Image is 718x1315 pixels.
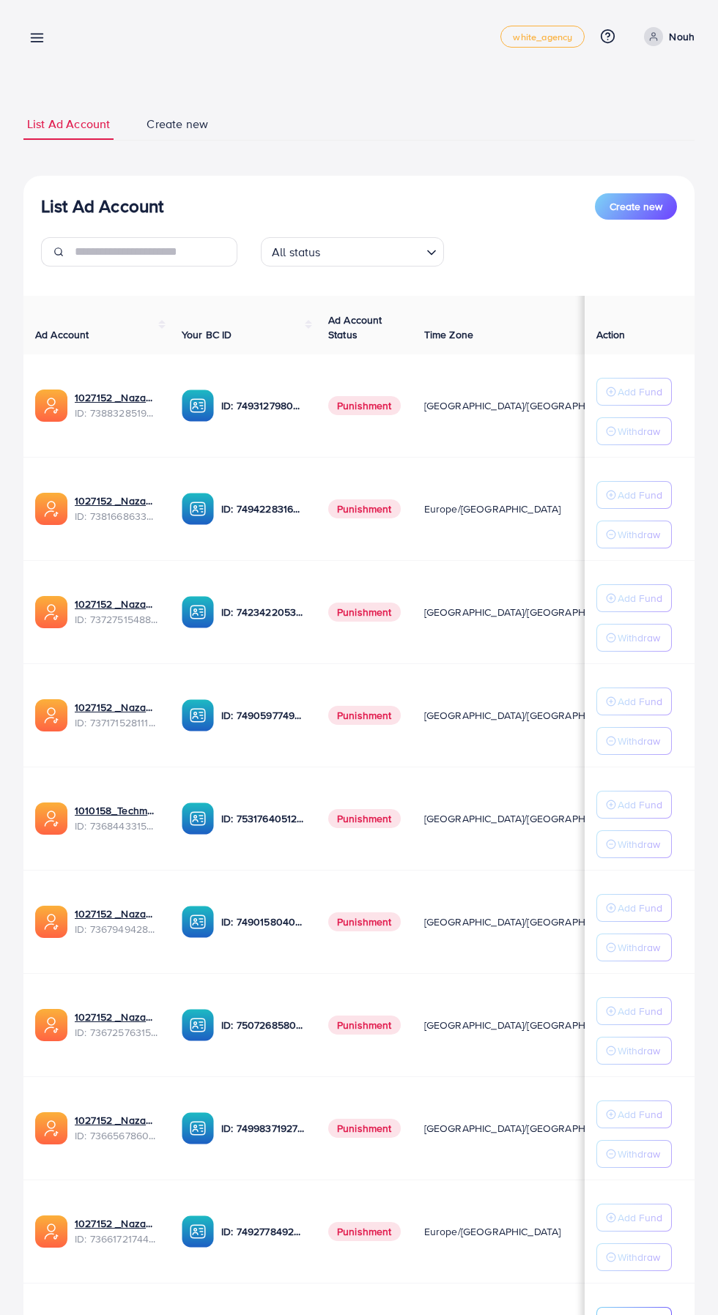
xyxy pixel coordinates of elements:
[27,116,110,133] span: List Ad Account
[325,239,421,263] input: Search for option
[618,629,660,647] p: Withdraw
[618,1248,660,1266] p: Withdraw
[596,727,672,755] button: Withdraw
[35,327,89,342] span: Ad Account
[75,390,158,420] div: <span class='underline'>1027152 _Nazaagency_019</span></br>7388328519014645761
[35,596,67,628] img: ic-ads-acc.e4c84228.svg
[221,397,305,414] p: ID: 7493127980932333584
[596,1140,672,1168] button: Withdraw
[35,493,67,525] img: ic-ads-acc.e4c84228.svg
[596,934,672,961] button: Withdraw
[596,327,626,342] span: Action
[182,390,214,422] img: ic-ba-acc.ded83a64.svg
[596,894,672,922] button: Add Fund
[75,1025,158,1040] span: ID: 7367257631523782657
[221,1120,305,1137] p: ID: 7499837192777400321
[424,708,628,723] span: [GEOGRAPHIC_DATA]/[GEOGRAPHIC_DATA]
[75,803,158,833] div: <span class='underline'>1010158_Techmanistan pk acc_1715599413927</span></br>7368443315504726017
[638,27,695,46] a: Nouh
[221,603,305,621] p: ID: 7423422053648285697
[75,819,158,833] span: ID: 7368443315504726017
[75,1113,158,1128] a: 1027152 _Nazaagency_0051
[513,32,572,42] span: white_agency
[75,1232,158,1246] span: ID: 7366172174454882305
[618,1106,662,1123] p: Add Fund
[75,612,158,627] span: ID: 7372751548805726224
[182,699,214,731] img: ic-ba-acc.ded83a64.svg
[618,939,660,956] p: Withdraw
[221,500,305,518] p: ID: 7494228316518858759
[328,1119,401,1138] span: Punishment
[618,1145,660,1163] p: Withdraw
[328,809,401,828] span: Punishment
[182,327,232,342] span: Your BC ID
[75,1216,158,1246] div: <span class='underline'>1027152 _Nazaagency_018</span></br>7366172174454882305
[75,715,158,730] span: ID: 7371715281112170513
[75,509,158,524] span: ID: 7381668633665093648
[596,830,672,858] button: Withdraw
[596,791,672,819] button: Add Fund
[75,700,158,715] a: 1027152 _Nazaagency_04
[75,906,158,921] a: 1027152 _Nazaagency_003
[328,396,401,415] span: Punishment
[596,481,672,509] button: Add Fund
[75,700,158,730] div: <span class='underline'>1027152 _Nazaagency_04</span></br>7371715281112170513
[618,1209,662,1226] p: Add Fund
[221,1016,305,1034] p: ID: 7507268580682137618
[261,237,444,267] div: Search for option
[424,1121,628,1136] span: [GEOGRAPHIC_DATA]/[GEOGRAPHIC_DATA]
[596,1037,672,1065] button: Withdraw
[328,313,382,342] span: Ad Account Status
[618,693,662,710] p: Add Fund
[596,1204,672,1232] button: Add Fund
[424,502,561,516] span: Europe/[GEOGRAPHIC_DATA]
[35,906,67,938] img: ic-ads-acc.e4c84228.svg
[35,699,67,731] img: ic-ads-acc.e4c84228.svg
[618,589,662,607] p: Add Fund
[610,199,662,214] span: Create new
[424,327,473,342] span: Time Zone
[328,912,401,931] span: Punishment
[35,802,67,835] img: ic-ads-acc.e4c84228.svg
[75,390,158,405] a: 1027152 _Nazaagency_019
[596,997,672,1025] button: Add Fund
[618,422,660,440] p: Withdraw
[182,1009,214,1041] img: ic-ba-acc.ded83a64.svg
[75,493,158,508] a: 1027152 _Nazaagency_023
[424,1018,628,1032] span: [GEOGRAPHIC_DATA]/[GEOGRAPHIC_DATA]
[182,493,214,525] img: ic-ba-acc.ded83a64.svg
[596,624,672,652] button: Withdraw
[596,584,672,612] button: Add Fund
[269,242,324,263] span: All status
[75,922,158,936] span: ID: 7367949428067450896
[328,706,401,725] span: Punishment
[221,1223,305,1240] p: ID: 7492778492849930241
[596,521,672,548] button: Withdraw
[328,603,401,622] span: Punishment
[328,499,401,518] span: Punishment
[424,605,628,619] span: [GEOGRAPHIC_DATA]/[GEOGRAPHIC_DATA]
[75,1010,158,1024] a: 1027152 _Nazaagency_016
[35,1112,67,1144] img: ic-ads-acc.e4c84228.svg
[618,486,662,504] p: Add Fund
[75,1128,158,1143] span: ID: 7366567860828749825
[618,1042,660,1059] p: Withdraw
[618,899,662,917] p: Add Fund
[424,811,628,826] span: [GEOGRAPHIC_DATA]/[GEOGRAPHIC_DATA]
[424,1224,561,1239] span: Europe/[GEOGRAPHIC_DATA]
[221,913,305,931] p: ID: 7490158040596217873
[328,1222,401,1241] span: Punishment
[221,707,305,724] p: ID: 7490597749134508040
[596,688,672,715] button: Add Fund
[618,526,660,543] p: Withdraw
[182,802,214,835] img: ic-ba-acc.ded83a64.svg
[75,493,158,524] div: <span class='underline'>1027152 _Nazaagency_023</span></br>7381668633665093648
[595,193,677,220] button: Create new
[500,26,585,48] a: white_agency
[75,1216,158,1231] a: 1027152 _Nazaagency_018
[618,732,660,750] p: Withdraw
[35,390,67,422] img: ic-ads-acc.e4c84228.svg
[596,1243,672,1271] button: Withdraw
[75,1113,158,1143] div: <span class='underline'>1027152 _Nazaagency_0051</span></br>7366567860828749825
[596,417,672,445] button: Withdraw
